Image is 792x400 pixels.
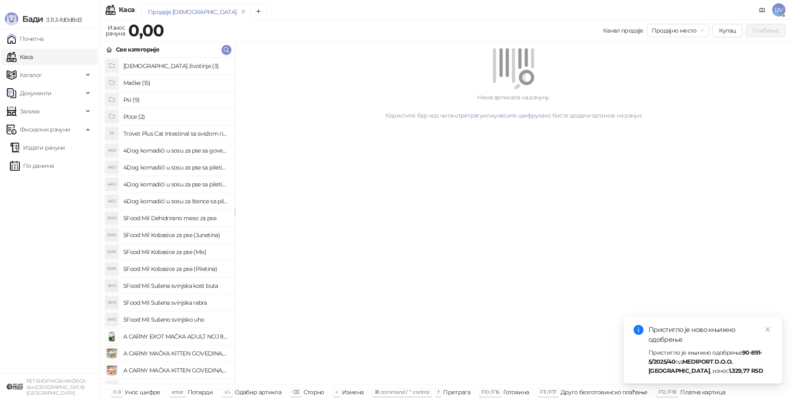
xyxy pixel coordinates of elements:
div: Готовина [503,387,529,398]
span: enter [172,389,184,395]
span: Продајно место [652,24,704,37]
div: 5MK [105,262,118,275]
h4: 4Dog komadići u sosu za pse sa govedinom (100g) [123,144,228,157]
span: F11 / F17 [540,389,556,395]
div: Измена [342,387,363,398]
span: close [765,327,771,332]
div: 5MK [105,245,118,259]
strong: 1.329,77 RSD [729,367,763,374]
h4: 5Food Mil Sušeno svinjsko uho [123,313,228,326]
div: TP [105,127,118,140]
div: ABP [105,381,118,394]
span: ⌘ command / ⌃ control [375,389,429,395]
span: info-circle [634,325,643,335]
span: ↑/↓ [224,389,231,395]
div: Каса [119,7,134,13]
div: Продаја [DEMOGRAPHIC_DATA] [148,7,236,16]
span: 0-9 [113,389,120,395]
div: Нема артикала на рачуну. Користите бар код читач, или како бисте додали артикле на рачун. [245,93,782,120]
h4: A CARNY EXOT MAČKA ADULT NOJ 85g [123,330,228,343]
img: Slika [105,364,118,377]
h4: 4Dog komadići u sosu za pse sa piletinom i govedinom (4x100g) [123,178,228,191]
h4: 5Food Mil Kobasice za pse (Mix) [123,245,228,259]
button: Плаћање [746,24,785,37]
span: f [438,389,439,395]
h4: ADIVA Biotic Powder (1 kesica) [123,381,228,394]
a: Почетна [7,31,44,47]
span: ⌫ [292,389,299,395]
div: Друго безготовинско плаћање [561,387,648,398]
span: F10 / F16 [481,389,499,395]
small: PET SHOP MOJA MAČKICA doo [GEOGRAPHIC_DATA]-[GEOGRAPHIC_DATA] [26,378,85,396]
div: 4KU [105,178,118,191]
div: 4KU [105,195,118,208]
button: Add tab [250,3,267,20]
a: По данима [10,158,54,174]
div: Све категорије [116,45,159,54]
img: 64x64-companyLogo-9f44b8df-f022-41eb-b7d6-300ad218de09.png [7,379,23,395]
img: Slika [105,330,118,343]
h4: A CARNY MAČKA KITTEN GOVEDINA,PILETINA I ZEC 200g [123,347,228,360]
div: 5MK [105,228,118,242]
div: Одабир артикла [235,387,281,398]
div: 5MS [105,296,118,309]
div: Пристигло је књижно одобрење од , износ [648,348,772,375]
div: Претрага [443,387,470,398]
span: F12 / F18 [658,389,676,395]
a: претрагу [457,112,483,119]
div: 5MS [105,313,118,326]
strong: 90-891-5/2025/40 [648,349,762,365]
span: DV [772,3,785,16]
span: Бади [22,14,43,24]
h4: Trovet Plus Cat Intestinal sa svežom ribom (85g) [123,127,228,140]
h4: 4Dog komadići u sosu za štence sa piletinom (100g) [123,195,228,208]
div: Унос шифре [125,387,160,398]
a: Издати рачуни [10,139,65,156]
strong: 0,00 [128,20,164,40]
h4: Psi (9) [123,93,228,106]
div: 4KU [105,144,118,157]
h4: Ptice (2) [123,110,228,123]
span: Фискални рачуни [20,121,70,138]
div: 5MD [105,212,118,225]
a: Close [763,325,772,334]
span: + [335,389,338,395]
span: Документи [20,85,51,101]
div: 4KU [105,161,118,174]
img: Slika [105,347,118,360]
span: 3.11.3-fd0d8d3 [43,16,82,24]
button: Купац [712,24,743,37]
h4: 5Food Mil Dehidrirano meso za pse [123,212,228,225]
img: Logo [5,12,18,26]
div: Сторно [304,387,324,398]
div: Потврди [188,387,213,398]
h4: 5Food Mil Sušena svinjska kost buta [123,279,228,292]
button: remove [238,8,249,15]
h4: 5Food Mil Kobasice za pse (Junetina) [123,228,228,242]
div: Канал продаје [603,26,643,35]
h4: Mačke (15) [123,76,228,89]
a: Каса [7,49,33,65]
span: Каталог [20,67,42,83]
div: grid [99,58,235,384]
div: Платна картица [680,387,725,398]
strong: MEDIPORT D.O.O. [GEOGRAPHIC_DATA] [648,358,733,374]
h4: 4Dog komadići u sosu za pse sa piletinom (100g) [123,161,228,174]
a: Документација [756,3,769,16]
h4: [DEMOGRAPHIC_DATA] životinje (3) [123,59,228,73]
h4: 5Food Mil Kobasice za pse (Piletina) [123,262,228,275]
h4: 5Food Mil Sušena svinjska rebra [123,296,228,309]
a: унесите шифру [494,112,538,119]
span: Залихе [20,103,40,120]
h4: A CARNY MAČKA KITTEN GOVEDINA,TELETINA I PILETINA 200g [123,364,228,377]
div: 5MS [105,279,118,292]
div: Пристигло је ново књижно одобрење [648,325,772,345]
div: Износ рачуна [104,22,127,39]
